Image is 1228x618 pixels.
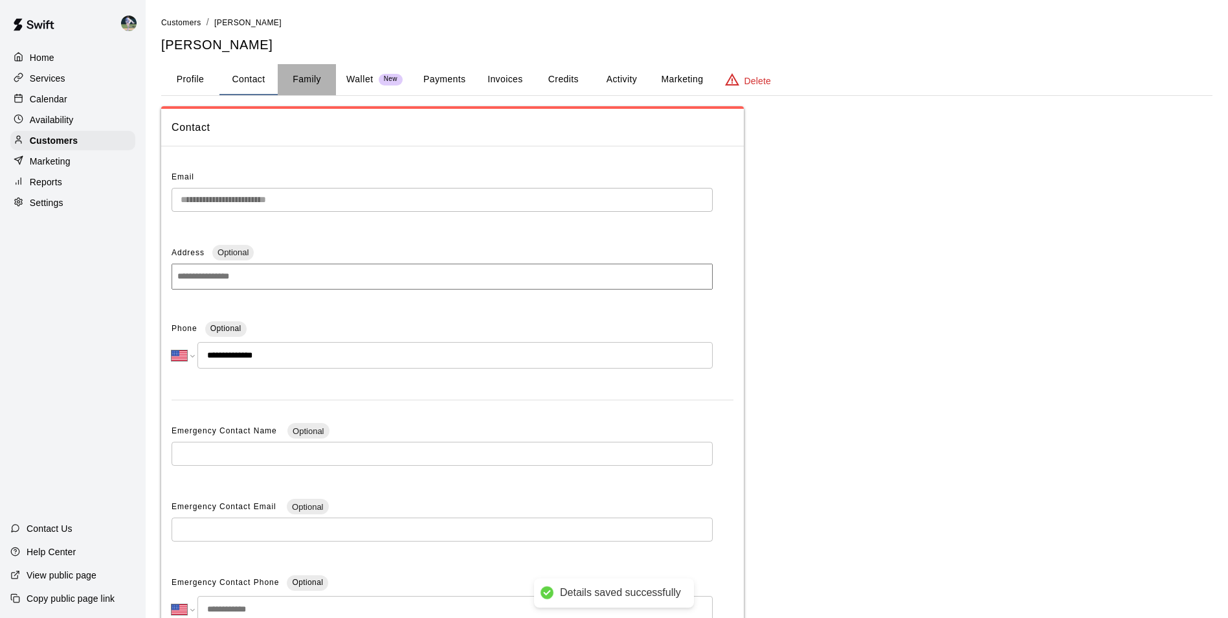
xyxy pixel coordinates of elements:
[287,502,328,512] span: Optional
[10,110,135,130] a: Availability
[207,16,209,29] li: /
[413,64,476,95] button: Payments
[10,48,135,67] a: Home
[172,188,713,212] div: The email of an existing customer can only be changed by the customer themselves at https://book....
[30,155,71,168] p: Marketing
[30,72,65,85] p: Services
[592,64,651,95] button: Activity
[10,131,135,150] a: Customers
[27,592,115,605] p: Copy public page link
[161,18,201,27] span: Customers
[476,64,534,95] button: Invoices
[27,569,96,582] p: View public page
[210,324,241,333] span: Optional
[30,196,63,209] p: Settings
[30,176,62,189] p: Reports
[10,152,135,171] a: Marketing
[30,51,54,64] p: Home
[172,502,279,511] span: Emergency Contact Email
[161,16,1212,30] nav: breadcrumb
[172,119,733,136] span: Contact
[161,64,1212,95] div: basic tabs example
[10,69,135,88] a: Services
[30,113,74,126] p: Availability
[10,172,135,192] a: Reports
[651,64,713,95] button: Marketing
[219,64,278,95] button: Contact
[30,93,67,106] p: Calendar
[10,89,135,109] a: Calendar
[212,247,254,257] span: Optional
[172,172,194,181] span: Email
[214,18,282,27] span: [PERSON_NAME]
[121,16,137,31] img: Chad Bell
[172,426,280,435] span: Emergency Contact Name
[27,545,76,558] p: Help Center
[287,426,329,436] span: Optional
[172,248,205,257] span: Address
[172,573,279,593] span: Emergency Contact Phone
[346,73,374,86] p: Wallet
[10,193,135,212] a: Settings
[161,36,1212,54] h5: [PERSON_NAME]
[744,74,771,87] p: Delete
[30,134,78,147] p: Customers
[118,10,146,36] div: Chad Bell
[560,586,681,600] div: Details saved successfully
[161,64,219,95] button: Profile
[172,319,197,339] span: Phone
[292,578,323,587] span: Optional
[278,64,336,95] button: Family
[27,522,73,535] p: Contact Us
[161,17,201,27] a: Customers
[379,75,403,84] span: New
[534,64,592,95] button: Credits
